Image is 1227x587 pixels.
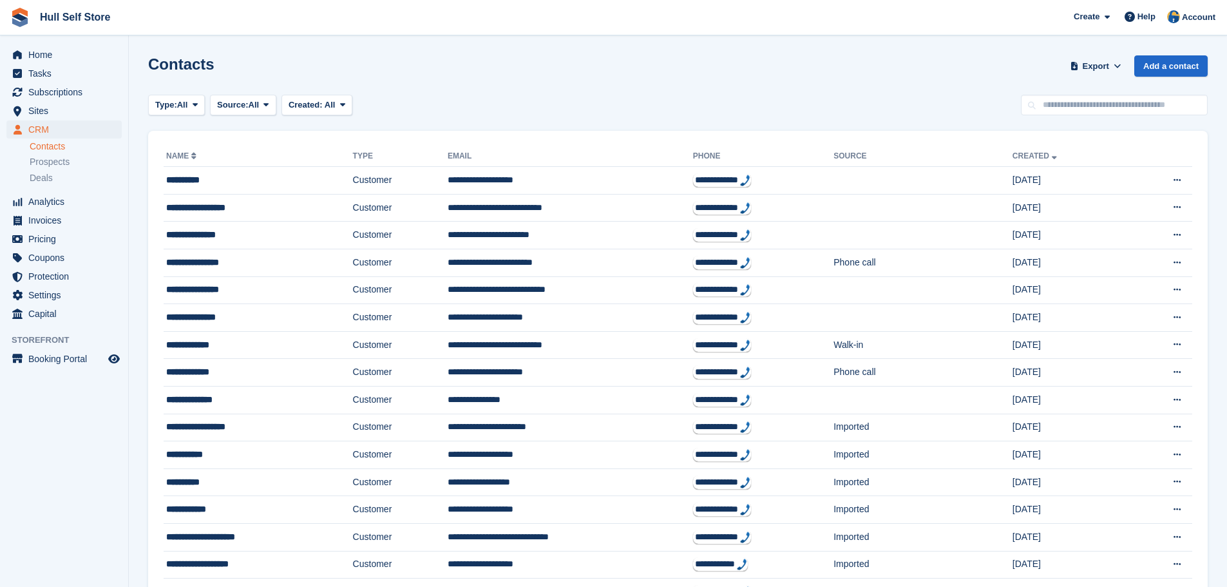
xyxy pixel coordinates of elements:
[6,211,122,229] a: menu
[353,386,448,414] td: Customer
[281,95,352,116] button: Created: All
[1013,551,1127,579] td: [DATE]
[353,222,448,249] td: Customer
[353,441,448,469] td: Customer
[1167,10,1180,23] img: Hull Self Store
[353,167,448,195] td: Customer
[740,229,750,241] img: hfpfyWBK5wQHBAGPgDf9c6qAYOxxMAAAAASUVORK5CYII=
[833,249,1013,276] td: Phone call
[30,172,53,184] span: Deals
[6,249,122,267] a: menu
[1074,10,1099,23] span: Create
[740,477,750,488] img: hfpfyWBK5wQHBAGPgDf9c6qAYOxxMAAAAASUVORK5CYII=
[28,211,106,229] span: Invoices
[106,351,122,367] a: Preview store
[833,359,1013,387] td: Phone call
[833,551,1013,579] td: Imported
[12,334,128,347] span: Storefront
[28,305,106,323] span: Capital
[740,312,750,323] img: hfpfyWBK5wQHBAGPgDf9c6qAYOxxMAAAAASUVORK5CYII=
[28,230,106,248] span: Pricing
[353,331,448,359] td: Customer
[148,95,205,116] button: Type: All
[833,468,1013,496] td: Imported
[740,257,750,269] img: hfpfyWBK5wQHBAGPgDf9c6qAYOxxMAAAAASUVORK5CYII=
[353,304,448,332] td: Customer
[6,267,122,285] a: menu
[1013,194,1127,222] td: [DATE]
[28,64,106,82] span: Tasks
[6,46,122,64] a: menu
[1013,414,1127,441] td: [DATE]
[740,532,750,543] img: hfpfyWBK5wQHBAGPgDf9c6qAYOxxMAAAAASUVORK5CYII=
[1013,359,1127,387] td: [DATE]
[833,496,1013,524] td: Imported
[353,146,448,167] th: Type
[1013,304,1127,332] td: [DATE]
[1134,55,1208,77] a: Add a contact
[353,496,448,524] td: Customer
[1083,60,1109,73] span: Export
[740,449,750,461] img: hfpfyWBK5wQHBAGPgDf9c6qAYOxxMAAAAASUVORK5CYII=
[1013,441,1127,469] td: [DATE]
[6,305,122,323] a: menu
[737,559,747,570] img: hfpfyWBK5wQHBAGPgDf9c6qAYOxxMAAAAASUVORK5CYII=
[10,8,30,27] img: stora-icon-8386f47178a22dfd0bd8f6a31ec36ba5ce8667c1dd55bd0f319d3a0aa187defe.svg
[28,83,106,101] span: Subscriptions
[740,284,750,296] img: hfpfyWBK5wQHBAGPgDf9c6qAYOxxMAAAAASUVORK5CYII=
[448,146,693,167] th: Email
[6,120,122,139] a: menu
[1013,468,1127,496] td: [DATE]
[177,99,188,111] span: All
[28,46,106,64] span: Home
[1013,331,1127,359] td: [DATE]
[740,202,750,214] img: hfpfyWBK5wQHBAGPgDf9c6qAYOxxMAAAAASUVORK5CYII=
[833,146,1013,167] th: Source
[1013,496,1127,524] td: [DATE]
[693,146,833,167] th: Phone
[1013,249,1127,276] td: [DATE]
[6,230,122,248] a: menu
[833,414,1013,441] td: Imported
[353,551,448,579] td: Customer
[1013,167,1127,195] td: [DATE]
[353,276,448,304] td: Customer
[6,193,122,211] a: menu
[28,350,106,368] span: Booking Portal
[6,64,122,82] a: menu
[1013,222,1127,249] td: [DATE]
[6,350,122,368] a: menu
[740,340,750,351] img: hfpfyWBK5wQHBAGPgDf9c6qAYOxxMAAAAASUVORK5CYII=
[1013,523,1127,551] td: [DATE]
[1013,386,1127,414] td: [DATE]
[6,102,122,120] a: menu
[353,523,448,551] td: Customer
[740,394,750,406] img: hfpfyWBK5wQHBAGPgDf9c6qAYOxxMAAAAASUVORK5CYII=
[740,504,750,515] img: hfpfyWBK5wQHBAGPgDf9c6qAYOxxMAAAAASUVORK5CYII=
[353,194,448,222] td: Customer
[353,359,448,387] td: Customer
[210,95,276,116] button: Source: All
[30,171,122,185] a: Deals
[1137,10,1156,23] span: Help
[28,286,106,304] span: Settings
[28,102,106,120] span: Sites
[353,249,448,276] td: Customer
[148,55,214,73] h1: Contacts
[155,99,177,111] span: Type:
[1013,151,1060,160] a: Created
[740,421,750,433] img: hfpfyWBK5wQHBAGPgDf9c6qAYOxxMAAAAASUVORK5CYII=
[30,156,70,168] span: Prospects
[833,523,1013,551] td: Imported
[1067,55,1124,77] button: Export
[35,6,115,28] a: Hull Self Store
[353,468,448,496] td: Customer
[289,100,323,110] span: Created:
[1013,276,1127,304] td: [DATE]
[249,99,260,111] span: All
[30,155,122,169] a: Prospects
[28,249,106,267] span: Coupons
[1182,11,1215,24] span: Account
[740,367,750,378] img: hfpfyWBK5wQHBAGPgDf9c6qAYOxxMAAAAASUVORK5CYII=
[28,120,106,139] span: CRM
